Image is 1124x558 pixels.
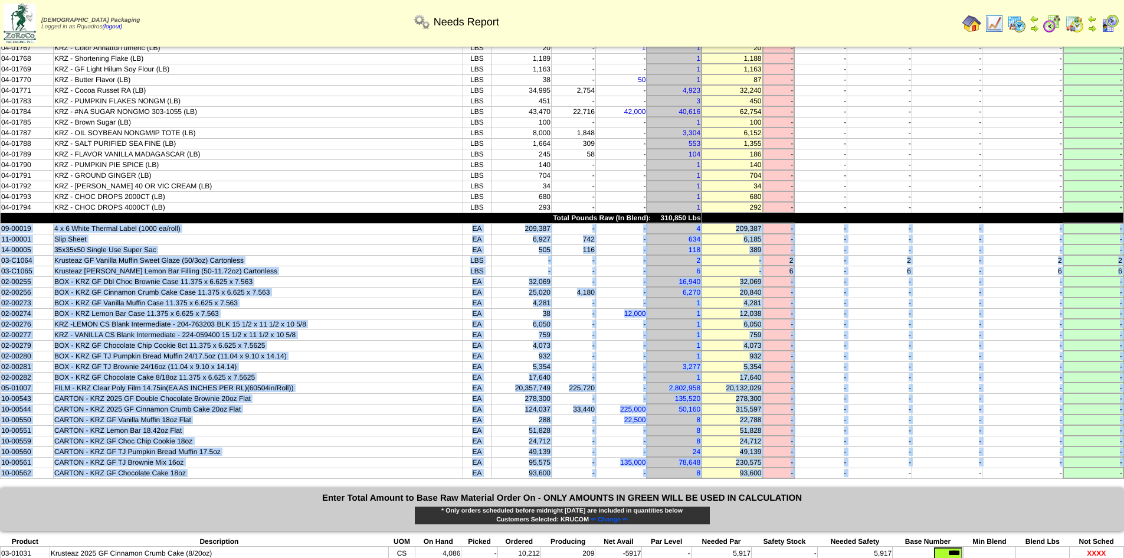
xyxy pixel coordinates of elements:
td: - [982,181,1063,191]
td: - [912,234,982,244]
a: 135,520 [675,394,700,403]
td: 22,716 [551,106,595,117]
td: - [1063,106,1123,117]
td: 34 [491,181,552,191]
td: - [912,106,982,117]
td: - [763,106,795,117]
td: KRZ - FLAVOR VANILLA MADAGASCAR (LB) [53,149,463,159]
td: 04-01787 [1,128,54,138]
a: 4 [696,224,700,233]
td: 09-00019 [1,223,54,234]
td: - [847,53,912,64]
td: - [1063,223,1123,234]
td: - [982,170,1063,181]
td: 04-01770 [1,74,54,85]
td: - [595,96,647,106]
td: 4 x 6 White Thermal Label (1000 ea/roll) [53,223,463,234]
td: - [847,202,912,213]
a: 135,000 [620,458,645,466]
td: - [912,96,982,106]
td: - [847,96,912,106]
td: - [912,53,982,64]
a: 1 [696,331,700,339]
td: 1,163 [491,64,552,74]
span: ⇐ Change ⇐ [591,516,628,523]
td: - [1063,234,1123,244]
td: KRZ - Shortening Flake (LB) [53,53,463,64]
td: 04-01792 [1,181,54,191]
a: 1 [696,65,700,73]
td: 04-01791 [1,170,54,181]
a: 16,940 [679,278,700,286]
img: workflow.png [412,12,431,31]
td: LBS [463,149,491,159]
td: LBS [463,181,491,191]
td: - [912,85,982,96]
span: Logged in as Rquadros [41,17,140,30]
td: - [912,244,982,255]
td: - [763,181,795,191]
a: (logout) [102,24,122,30]
td: - [763,128,795,138]
td: 04-01783 [1,96,54,106]
td: 62,754 [702,106,762,117]
td: Total Pounds Raw (In Blend): 310,850 Lbs [1,213,702,223]
td: 209,387 [491,223,552,234]
td: - [763,170,795,181]
td: - [551,74,595,85]
td: - [982,244,1063,255]
a: 1 [696,320,700,328]
td: - [1063,64,1123,74]
td: 1,355 [702,138,762,149]
td: - [1063,244,1123,255]
a: 1 [696,171,700,180]
td: - [794,138,847,149]
a: 1 [696,118,700,126]
td: - [763,223,795,234]
td: - [551,159,595,170]
td: - [794,223,847,234]
td: 450 [702,96,762,106]
a: 3,277 [683,363,700,371]
td: 1,163 [702,64,762,74]
a: 1 [696,54,700,63]
a: 1 [696,341,700,350]
a: 118 [689,246,700,254]
td: - [551,117,595,128]
td: - [595,244,647,255]
td: - [595,117,647,128]
td: 100 [491,117,552,128]
td: 293 [491,202,552,213]
a: 1 [696,182,700,190]
a: 1 [696,352,700,360]
td: - [794,128,847,138]
td: 209,387 [702,223,762,234]
td: 309 [551,138,595,149]
td: - [595,85,647,96]
td: - [595,223,647,234]
td: - [982,234,1063,244]
td: 140 [491,159,552,170]
a: 8 [696,437,700,445]
td: - [912,223,982,234]
td: - [1063,149,1123,159]
img: calendarinout.gif [1065,14,1084,33]
td: 1,848 [551,128,595,138]
td: LBS [463,117,491,128]
td: - [982,53,1063,64]
a: 104 [689,150,700,158]
td: - [912,181,982,191]
td: - [912,117,982,128]
td: - [794,191,847,202]
a: 8 [696,469,700,477]
td: - [847,191,912,202]
td: - [847,117,912,128]
td: KRZ - CHOC DROPS 2000CT (LB) [53,191,463,202]
a: 6,270 [683,288,700,296]
td: 100 [702,117,762,128]
td: - [763,202,795,213]
td: KRZ - Cocoa Russet RA (LB) [53,85,463,96]
td: - [1063,74,1123,85]
td: - [847,85,912,96]
td: - [794,106,847,117]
